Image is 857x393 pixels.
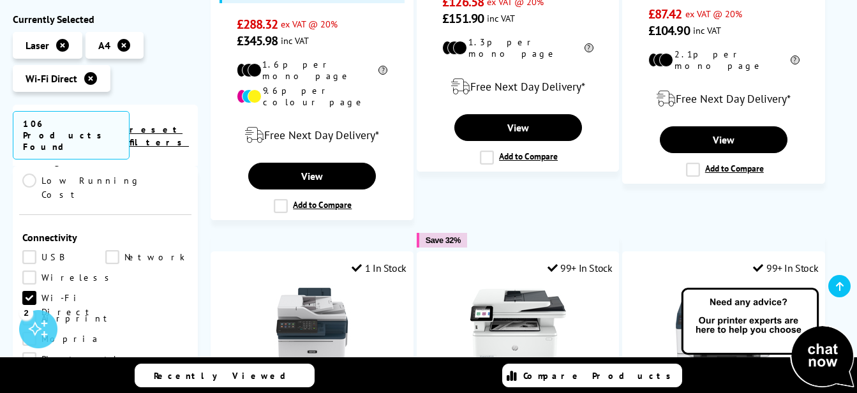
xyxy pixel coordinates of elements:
div: 99+ In Stock [753,262,818,274]
span: Wi-Fi Direct [26,72,77,85]
a: Airprint [22,311,113,325]
span: £345.98 [237,33,278,49]
li: 1.6p per mono page [237,59,388,82]
a: View [454,114,582,141]
span: inc VAT [281,34,309,47]
span: £288.32 [237,16,278,33]
div: 1 In Stock [352,262,406,274]
span: Laser [26,39,49,52]
div: Currently Selected [13,13,198,26]
div: 2 [19,306,33,320]
a: Compare Products [502,364,682,387]
label: Add to Compare [686,163,764,177]
span: 106 Products Found [13,111,130,159]
span: £151.90 [442,10,484,27]
img: Xerox C315 [264,284,360,380]
a: View [248,163,376,189]
a: Mopria [22,332,105,346]
a: USB [22,250,105,264]
img: Xerox C230 [676,284,771,380]
li: 2.1p per mono page [648,48,800,71]
div: Connectivity [22,231,188,244]
a: Recently Viewed [135,364,315,387]
label: Add to Compare [274,199,352,213]
span: £87.42 [648,6,682,22]
a: Wi-Fi Direct [22,291,105,305]
button: Save 32% [417,233,467,248]
div: modal_delivery [218,117,406,153]
a: Low Running Cost [22,174,188,202]
a: Bluetooth [22,352,122,366]
li: 9.6p per colour page [237,85,388,108]
a: Network [105,250,188,264]
a: Wireless [22,271,116,285]
span: £104.90 [648,22,690,39]
label: Add to Compare [480,151,558,165]
li: 1.3p per mono page [442,36,593,59]
span: inc VAT [693,24,721,36]
a: View [660,126,787,153]
div: modal_delivery [629,81,818,117]
div: 99+ In Stock [548,262,613,274]
span: A4 [98,39,110,52]
img: HP LaserJet Pro MFP 4102fdw [470,284,566,380]
a: reset filters [130,124,189,148]
span: Save 32% [426,235,461,245]
span: inc VAT [487,12,515,24]
div: modal_delivery [424,69,613,105]
span: ex VAT @ 20% [281,18,338,30]
img: Open Live Chat window [678,286,857,390]
span: ex VAT @ 20% [685,8,742,20]
span: Compare Products [523,370,678,382]
span: Recently Viewed [154,370,299,382]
